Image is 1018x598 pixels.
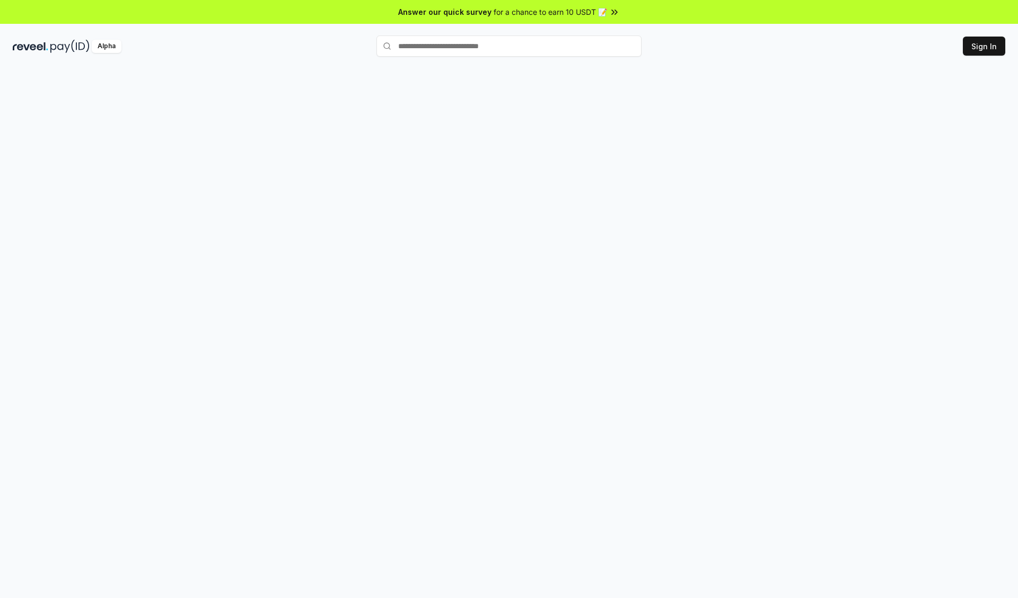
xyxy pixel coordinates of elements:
span: for a chance to earn 10 USDT 📝 [494,6,607,17]
span: Answer our quick survey [398,6,492,17]
img: reveel_dark [13,40,48,53]
div: Alpha [92,40,121,53]
img: pay_id [50,40,90,53]
button: Sign In [963,37,1005,56]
